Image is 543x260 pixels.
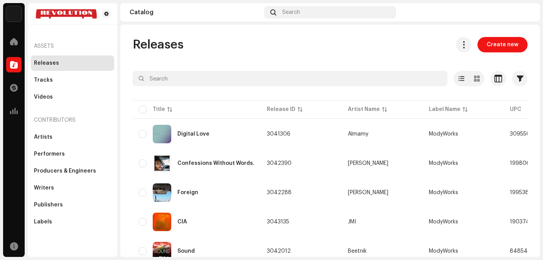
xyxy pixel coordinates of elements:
[34,94,53,100] div: Videos
[177,190,198,195] div: Foreign
[348,131,417,137] span: Almamy
[282,9,300,15] span: Search
[177,219,187,225] div: CIA
[153,154,171,173] img: 3dfe381a-d415-42b6-b2ca-2da372134896
[348,131,368,137] div: Almamy
[34,219,52,225] div: Labels
[177,161,255,166] div: Confessions Without Words.
[31,197,114,213] re-m-nav-item: Publishers
[133,37,184,52] span: Releases
[34,202,63,208] div: Publishers
[6,6,22,22] img: acab2465-393a-471f-9647-fa4d43662784
[429,248,458,254] span: ModyWorks
[34,9,99,18] img: 520573b7-cc71-4f47-bf02-adc70bbdc9fb
[348,190,388,195] div: [PERSON_NAME]
[267,131,290,137] span: 3041306
[267,248,291,254] span: 3042012
[31,180,114,196] re-m-nav-item: Writers
[177,248,195,254] div: Sound
[348,161,388,166] div: [PERSON_NAME]
[153,125,171,143] img: 2548317d-2922-4ccd-9ae2-d8af85778d21
[31,146,114,162] re-m-nav-item: Performers
[348,190,417,195] span: Jacqua Cooper
[31,163,114,179] re-m-nav-item: Producers & Engineers
[429,131,458,137] span: ModyWorks
[34,185,54,191] div: Writers
[133,71,447,86] input: Search
[429,190,458,195] span: ModyWorks
[130,9,261,15] div: Catalog
[487,37,518,52] span: Create new
[518,6,531,18] img: ae092520-180b-4f7c-b02d-a8b0c132bb58
[34,60,59,66] div: Releases
[31,129,114,145] re-m-nav-item: Artists
[348,219,417,225] span: JMI
[429,219,458,225] span: ModyWorks
[348,248,367,254] div: Beetnik
[348,248,417,254] span: Beetnik
[267,161,292,166] span: 3042390
[153,106,165,113] div: Title
[31,37,114,55] re-a-nav-header: Assets
[31,214,114,230] re-m-nav-item: Labels
[348,219,356,225] div: JMI
[348,161,417,166] span: Jacqua Cooper
[31,111,114,129] re-a-nav-header: Contributors
[34,134,52,140] div: Artists
[31,72,114,88] re-m-nav-item: Tracks
[429,106,460,113] div: Label Name
[267,106,295,113] div: Release ID
[177,131,209,137] div: Digital Love
[267,190,292,195] span: 3042288
[477,37,528,52] button: Create new
[31,89,114,105] re-m-nav-item: Videos
[153,213,171,231] img: 0def885e-b323-43ea-b1e7-ce71719c3de3
[153,183,171,202] img: 9a66040d-755c-4e36-b0f9-fb06ed73fd40
[429,161,458,166] span: ModyWorks
[348,106,380,113] div: Artist Name
[34,168,96,174] div: Producers & Engineers
[267,219,289,225] span: 3043135
[34,77,53,83] div: Tracks
[31,55,114,71] re-m-nav-item: Releases
[34,151,65,157] div: Performers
